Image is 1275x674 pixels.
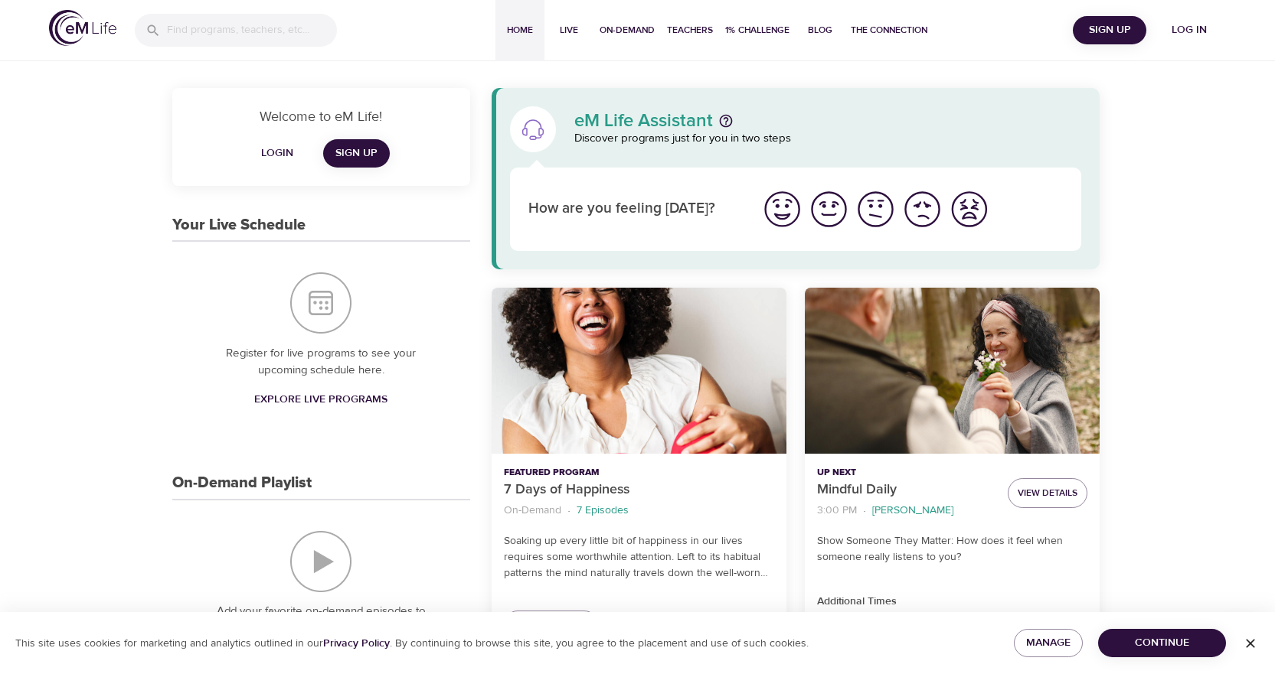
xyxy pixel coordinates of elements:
span: Manage [1026,633,1071,653]
p: Discover programs just for you in two steps [574,130,1082,148]
p: Additional Times [817,594,1087,610]
img: eM Life Assistant [521,117,545,142]
span: 1% Challenge [725,22,790,38]
p: On-Demand [504,503,561,519]
img: worst [948,188,990,230]
span: Sign Up [1079,21,1140,40]
span: View Details [1018,485,1077,501]
nav: breadcrumb [817,500,995,521]
button: I'm feeling worst [946,186,992,233]
h3: Your Live Schedule [172,217,306,234]
li: · [567,500,570,521]
button: I'm feeling good [806,186,852,233]
p: Show Someone They Matter: How does it feel when someone really listens to you? [817,533,1087,565]
span: Continue [1110,633,1214,653]
p: 7 Episodes [577,503,629,519]
img: Your Live Schedule [290,272,351,334]
span: On-Demand [600,22,655,38]
span: Teachers [667,22,713,38]
button: I'm feeling bad [899,186,946,233]
p: Featured Program [504,466,774,480]
span: Blog [802,22,839,38]
h3: On-Demand Playlist [172,474,312,492]
p: 7 Days of Happiness [504,480,774,500]
a: Explore Live Programs [248,386,394,414]
img: good [808,188,850,230]
span: Sign Up [335,144,378,163]
button: Mindful Daily [805,288,1100,454]
p: 3:00 PM [817,503,857,519]
p: How are you feeling [DATE]? [528,198,740,220]
span: Home [502,22,538,38]
p: Add your favorite on-demand episodes to create a personalized playlist. [203,603,440,637]
p: Register for live programs to see your upcoming schedule here. [203,345,440,379]
a: Privacy Policy [323,637,390,650]
span: Login [259,144,296,163]
input: Find programs, teachers, etc... [167,14,337,47]
span: The Connection [851,22,927,38]
img: logo [49,10,116,46]
a: Sign Up [323,139,390,168]
p: Soaking up every little bit of happiness in our lives requires some worthwhile attention. Left to... [504,533,774,581]
button: Manage [1014,629,1083,657]
nav: breadcrumb [504,500,774,521]
span: Live [551,22,587,38]
p: Welcome to eM Life! [191,106,452,127]
button: Login [253,139,302,168]
button: Log in [1152,16,1226,44]
p: Mindful Daily [817,480,995,500]
span: Explore Live Programs [254,390,387,409]
img: great [761,188,803,230]
button: Continue [1098,629,1226,657]
p: [PERSON_NAME] [872,503,953,519]
li: · [863,500,866,521]
button: View Details [1008,478,1087,508]
span: Log in [1159,21,1220,40]
button: I'm feeling great [759,186,806,233]
button: Sign Up [1073,16,1146,44]
p: eM Life Assistant [574,112,713,130]
button: I'm feeling ok [852,186,899,233]
p: Up Next [817,466,995,480]
a: View Details [504,611,598,639]
img: On-Demand Playlist [290,531,351,592]
img: bad [901,188,943,230]
button: 7 Days of Happiness [492,288,786,454]
img: ok [855,188,897,230]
